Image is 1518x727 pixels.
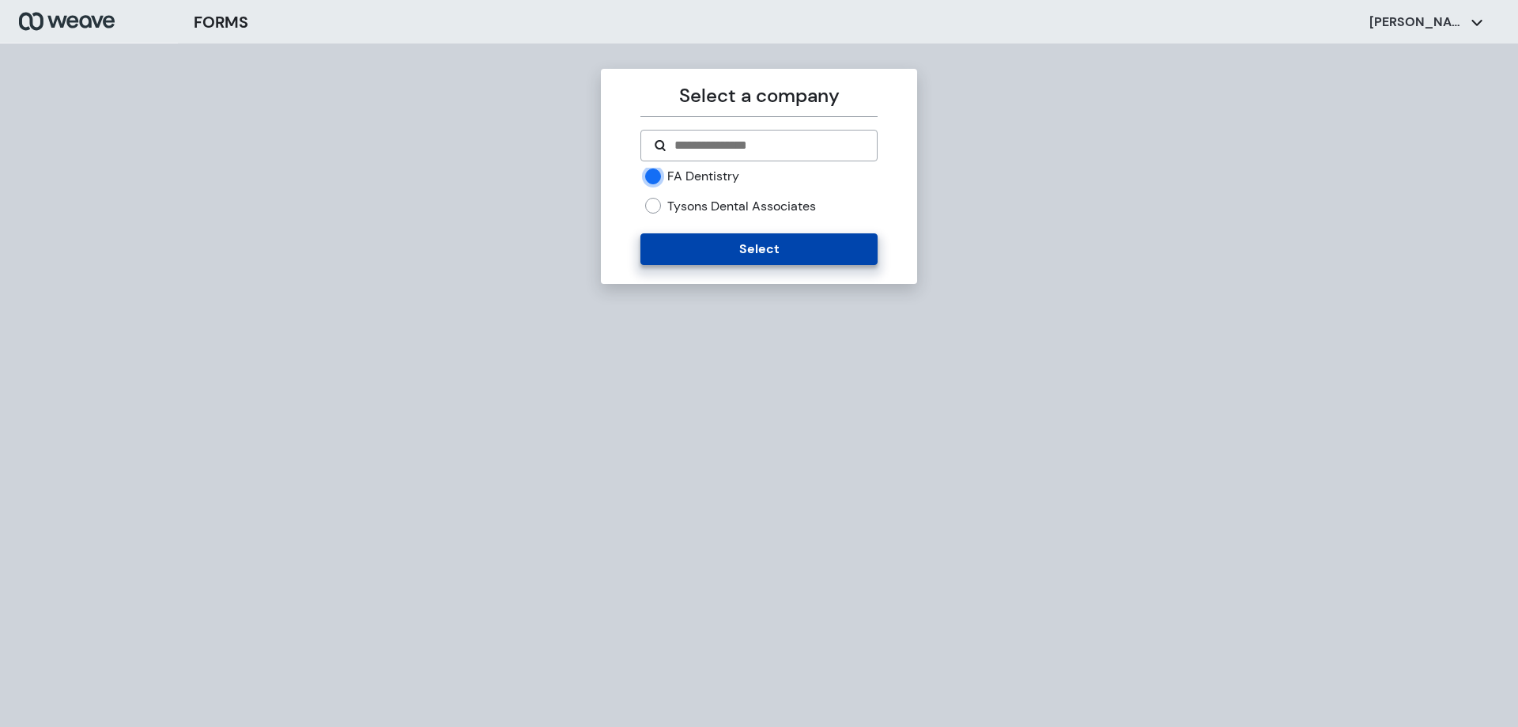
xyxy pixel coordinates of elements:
[1369,13,1464,31] p: [PERSON_NAME]
[640,233,877,265] button: Select
[667,168,739,185] label: FA Dentistry
[640,81,877,110] p: Select a company
[194,10,248,34] h3: FORMS
[673,136,863,155] input: Search
[667,198,816,215] label: Tysons Dental Associates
